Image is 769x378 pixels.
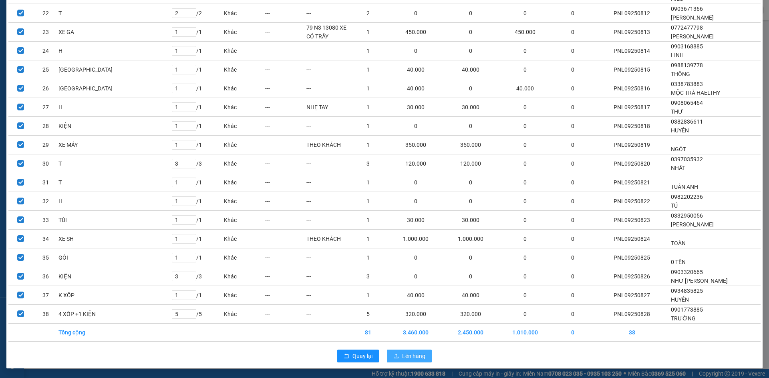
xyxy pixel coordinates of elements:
[33,98,58,117] td: 27
[347,267,389,286] td: 3
[265,248,306,267] td: ---
[223,4,265,23] td: Khác
[265,305,306,324] td: ---
[265,79,306,98] td: ---
[498,305,552,324] td: 0
[402,352,425,360] span: Lên hàng
[33,79,58,98] td: 26
[594,117,670,136] td: PNL09250818
[171,117,223,136] td: / 1
[443,267,497,286] td: 0
[171,267,223,286] td: / 3
[265,117,306,136] td: ---
[671,81,703,87] span: 0338783883
[347,324,389,342] td: 81
[552,154,594,173] td: 0
[594,305,670,324] td: PNL09250828
[58,136,171,154] td: XE MÁY
[671,33,714,40] span: [PERSON_NAME]
[306,98,347,117] td: NHẸ TAY
[389,60,443,79] td: 40.000
[594,230,670,248] td: PNL09250824
[671,221,714,228] span: [PERSON_NAME]
[498,136,552,154] td: 0
[389,4,443,23] td: 0
[443,117,497,136] td: 0
[171,154,223,173] td: / 3
[306,60,347,79] td: ---
[33,60,58,79] td: 25
[33,286,58,305] td: 37
[671,269,703,275] span: 0903320665
[58,79,171,98] td: [GEOGRAPHIC_DATA]
[671,100,703,106] span: 0908065464
[671,62,703,68] span: 0988139778
[498,154,552,173] td: 0
[171,211,223,230] td: / 1
[58,192,171,211] td: H
[389,324,443,342] td: 3.460.000
[552,136,594,154] td: 0
[671,259,686,265] span: 0 TÊN
[306,42,347,60] td: ---
[33,305,58,324] td: 38
[389,173,443,192] td: 0
[443,42,497,60] td: 0
[223,117,265,136] td: Khác
[443,324,497,342] td: 2.450.000
[671,194,703,200] span: 0982202236
[223,23,265,42] td: Khác
[58,286,171,305] td: K XỐP
[33,154,58,173] td: 30
[443,60,497,79] td: 40.000
[337,350,379,362] button: rollbackQuay lại
[171,60,223,79] td: / 1
[223,305,265,324] td: Khác
[33,173,58,192] td: 31
[498,211,552,230] td: 0
[671,6,703,12] span: 0903671366
[347,23,389,42] td: 1
[389,42,443,60] td: 0
[594,42,670,60] td: PNL09250814
[389,192,443,211] td: 0
[58,23,171,42] td: XE GA
[33,136,58,154] td: 29
[671,43,703,50] span: 0903168885
[387,350,432,362] button: uploadLên hàng
[552,211,594,230] td: 0
[498,267,552,286] td: 0
[671,296,689,303] span: HUYỀN
[552,79,594,98] td: 0
[58,230,171,248] td: XE SH
[58,324,171,342] td: Tổng cộng
[671,14,714,21] span: [PERSON_NAME]
[347,230,389,248] td: 1
[552,230,594,248] td: 0
[498,79,552,98] td: 40.000
[347,79,389,98] td: 1
[443,98,497,117] td: 30.000
[306,192,347,211] td: ---
[498,117,552,136] td: 0
[265,136,306,154] td: ---
[58,305,171,324] td: 4 XỐP +1 KIỆN
[552,286,594,305] td: 0
[58,98,171,117] td: H
[552,192,594,211] td: 0
[594,173,670,192] td: PNL09250821
[389,248,443,267] td: 0
[443,305,497,324] td: 320.000
[389,230,443,248] td: 1.000.000
[552,173,594,192] td: 0
[498,98,552,117] td: 0
[223,248,265,267] td: Khác
[671,71,690,77] span: THÔNG
[671,118,703,125] span: 0382836611
[265,60,306,79] td: ---
[552,324,594,342] td: 0
[498,230,552,248] td: 0
[265,154,306,173] td: ---
[265,173,306,192] td: ---
[306,248,347,267] td: ---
